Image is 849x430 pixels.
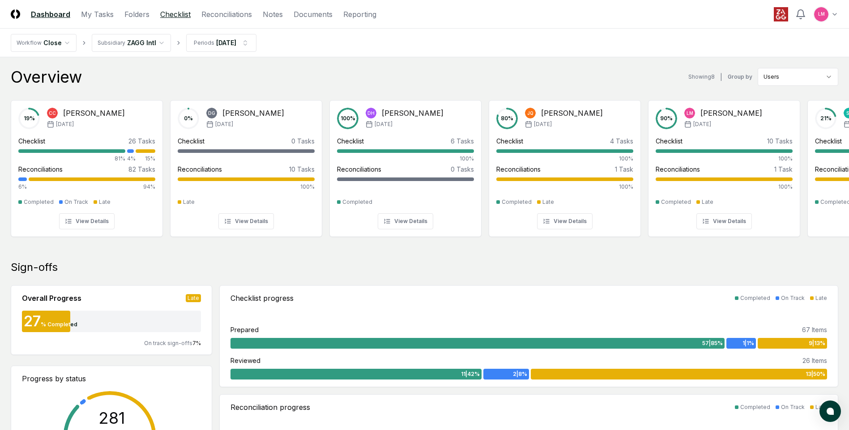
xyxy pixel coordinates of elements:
[136,155,155,163] div: 15%
[502,198,532,206] div: Completed
[337,155,474,163] div: 100%
[702,198,713,206] div: Late
[702,339,723,347] span: 57 | 85 %
[215,120,233,128] span: [DATE]
[11,260,838,274] div: Sign-offs
[378,213,433,229] button: View Details
[688,73,715,81] div: Showing 8
[700,108,762,118] div: [PERSON_NAME]
[216,38,236,47] div: [DATE]
[31,9,70,20] a: Dashboard
[17,39,42,47] div: Workflow
[740,294,770,302] div: Completed
[64,198,88,206] div: On Track
[728,74,752,80] label: Group by
[11,9,20,19] img: Logo
[230,356,260,365] div: Reviewed
[813,6,829,22] button: LM
[178,136,205,146] div: Checklist
[289,164,315,174] div: 10 Tasks
[291,136,315,146] div: 0 Tasks
[128,136,155,146] div: 26 Tasks
[59,213,115,229] button: View Details
[802,325,827,334] div: 67 Items
[527,110,533,117] span: JQ
[375,120,393,128] span: [DATE]
[329,93,482,237] a: 100%DH[PERSON_NAME][DATE]Checklist6 Tasks100%Reconciliations0 TasksCompletedView Details
[63,108,125,118] div: [PERSON_NAME]
[127,155,134,163] div: 4%
[201,9,252,20] a: Reconciliations
[24,198,54,206] div: Completed
[18,136,45,146] div: Checklist
[656,164,700,174] div: Reconciliations
[367,110,375,117] span: DH
[294,9,333,20] a: Documents
[818,11,825,17] span: LM
[22,293,81,304] div: Overall Progress
[740,403,770,411] div: Completed
[489,93,641,237] a: 80%JQ[PERSON_NAME][DATE]Checklist4 Tasks100%Reconciliations1 Task100%CompletedLateView Details
[806,370,825,378] span: 13 | 50 %
[337,136,364,146] div: Checklist
[451,164,474,174] div: 0 Tasks
[819,400,841,422] button: atlas-launcher
[22,314,41,329] div: 27
[815,403,827,411] div: Late
[178,183,315,191] div: 100%
[230,325,259,334] div: Prepared
[18,155,125,163] div: 81%
[809,339,825,347] span: 9 | 13 %
[41,320,77,329] div: % Completed
[615,164,633,174] div: 1 Task
[49,110,56,117] span: CC
[343,9,376,20] a: Reporting
[461,370,480,378] span: 11 | 42 %
[98,39,125,47] div: Subsidiary
[192,340,201,346] span: 7 %
[781,294,805,302] div: On Track
[774,164,793,174] div: 1 Task
[451,136,474,146] div: 6 Tasks
[128,164,155,174] div: 82 Tasks
[742,339,754,347] span: 1 | 1 %
[656,136,683,146] div: Checklist
[693,120,711,128] span: [DATE]
[263,9,283,20] a: Notes
[81,9,114,20] a: My Tasks
[513,370,527,378] span: 2 | 8 %
[11,34,256,52] nav: breadcrumb
[661,198,691,206] div: Completed
[767,136,793,146] div: 10 Tasks
[342,198,372,206] div: Completed
[496,155,633,163] div: 100%
[656,155,793,163] div: 100%
[496,164,541,174] div: Reconciliations
[815,136,842,146] div: Checklist
[230,293,294,304] div: Checklist progress
[781,403,805,411] div: On Track
[186,294,201,302] div: Late
[219,285,838,387] a: Checklist progressCompletedOn TrackLatePrepared67 Items57|85%1|1%9|13%Reviewed26 Items11|42%2|8%1...
[534,120,552,128] span: [DATE]
[11,68,82,86] div: Overview
[802,356,827,365] div: 26 Items
[11,93,163,237] a: 19%CC[PERSON_NAME][DATE]Checklist26 Tasks81%4%15%Reconciliations82 Tasks6%94%CompletedOn TrackLat...
[720,72,722,82] div: |
[541,108,603,118] div: [PERSON_NAME]
[18,164,63,174] div: Reconciliations
[124,9,149,20] a: Folders
[815,294,827,302] div: Late
[22,373,201,384] div: Progress by status
[178,164,222,174] div: Reconciliations
[183,198,195,206] div: Late
[230,402,310,413] div: Reconciliation progress
[18,183,27,191] div: 6%
[496,136,523,146] div: Checklist
[99,198,111,206] div: Late
[774,7,788,21] img: ZAGG logo
[610,136,633,146] div: 4 Tasks
[194,39,214,47] div: Periods
[656,183,793,191] div: 100%
[687,110,693,117] span: LM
